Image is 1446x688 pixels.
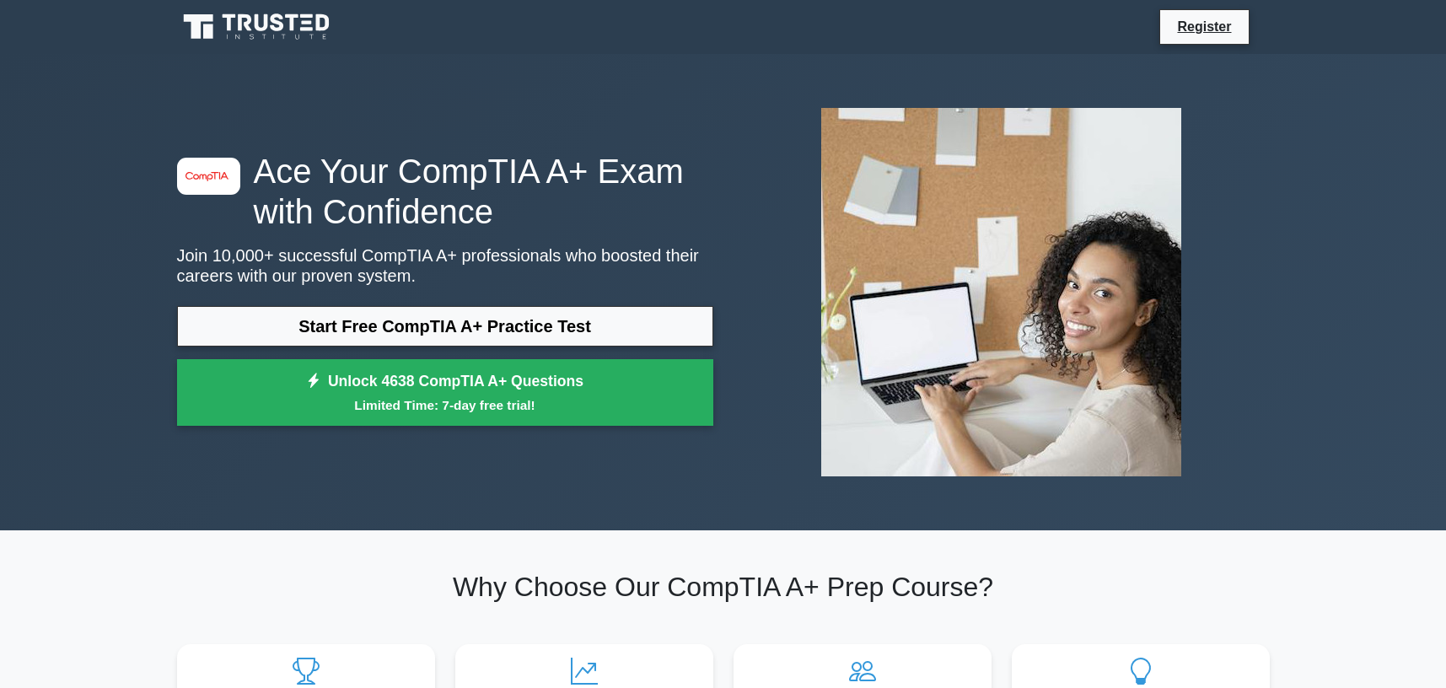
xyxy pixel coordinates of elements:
h2: Why Choose Our CompTIA A+ Prep Course? [177,571,1270,603]
a: Unlock 4638 CompTIA A+ QuestionsLimited Time: 7-day free trial! [177,359,713,427]
a: Start Free CompTIA A+ Practice Test [177,306,713,347]
small: Limited Time: 7-day free trial! [198,395,692,415]
a: Register [1167,16,1241,37]
h1: Ace Your CompTIA A+ Exam with Confidence [177,151,713,232]
p: Join 10,000+ successful CompTIA A+ professionals who boosted their careers with our proven system. [177,245,713,286]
